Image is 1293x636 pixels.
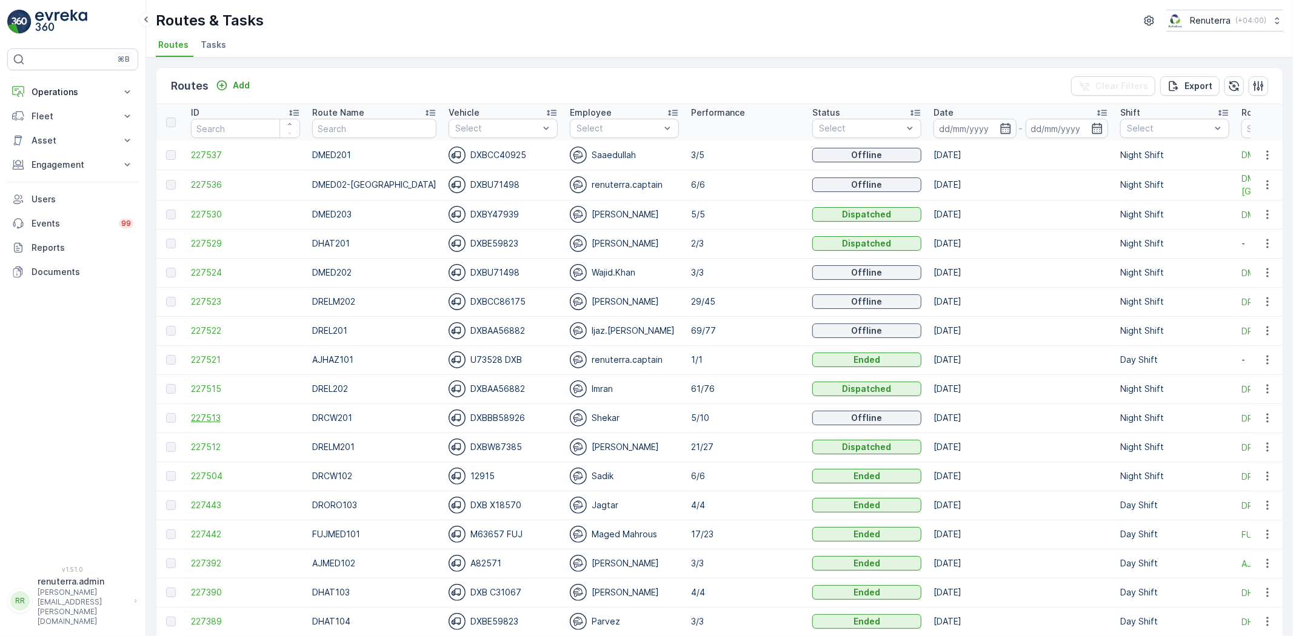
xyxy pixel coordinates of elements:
p: Documents [32,266,133,278]
div: Toggle Row Selected [166,355,176,365]
p: ( +04:00 ) [1235,16,1266,25]
p: Add [233,79,250,91]
p: Day Shift [1120,586,1229,598]
p: 61/76 [691,383,800,395]
p: AJMED102 [312,557,436,569]
input: Search [191,119,300,138]
p: 3/5 [691,149,800,161]
p: Night Shift [1120,208,1229,220]
img: svg%3e [570,526,587,543]
div: Toggle Row Selected [166,326,176,336]
p: 99 [121,219,131,228]
img: svg%3e [449,613,466,630]
button: Dispatched [812,236,921,251]
div: Sadik [570,468,679,485]
td: [DATE] [927,607,1114,636]
a: 227392 [191,557,300,569]
button: Asset [7,128,138,153]
p: Routes & Tasks [156,11,264,30]
img: svg%3e [570,584,587,601]
div: Maged Mahrous [570,526,679,543]
p: Offline [852,296,883,308]
div: Shekar [570,409,679,426]
img: svg%3e [570,380,587,397]
img: svg%3e [449,439,466,455]
p: Day Shift [1120,499,1229,511]
input: dd/mm/yyyy [1026,119,1109,138]
a: 227442 [191,528,300,540]
p: Offline [852,149,883,161]
p: 4/4 [691,586,800,598]
button: Ended [812,353,921,367]
div: Imran [570,380,679,397]
p: DHAT104 [312,615,436,628]
a: 227504 [191,470,300,482]
div: [PERSON_NAME] [570,206,679,223]
div: M63657 FUJ [449,526,558,543]
img: svg%3e [449,380,466,397]
p: Ended [854,615,880,628]
button: Ended [812,527,921,542]
p: 5/10 [691,412,800,424]
span: Routes [158,39,189,51]
td: [DATE] [927,549,1114,578]
input: dd/mm/yyyy [934,119,1017,138]
a: Events99 [7,211,138,236]
button: RRrenuterra.admin[PERSON_NAME][EMAIL_ADDRESS][PERSON_NAME][DOMAIN_NAME] [7,575,138,626]
span: 227512 [191,441,300,453]
a: 227530 [191,208,300,220]
span: 227523 [191,296,300,308]
div: Saaedullah [570,147,679,164]
button: Renuterra(+04:00) [1166,10,1283,31]
p: Ended [854,354,880,366]
div: [PERSON_NAME] [570,235,679,252]
div: [PERSON_NAME] [570,555,679,572]
p: DMED202 [312,267,436,279]
button: Dispatched [812,440,921,454]
a: 227390 [191,586,300,598]
p: Night Shift [1120,412,1229,424]
div: DXBE59823 [449,613,558,630]
img: logo [7,10,32,34]
div: Toggle Row Selected [166,558,176,568]
button: Ended [812,614,921,629]
p: DMED201 [312,149,436,161]
p: Asset [32,134,114,147]
span: 227537 [191,149,300,161]
p: Select [819,122,903,134]
button: Ended [812,498,921,512]
div: renuterra.captain [570,351,679,368]
img: Screenshot_2024-07-26_at_13.33.01.png [1166,14,1185,27]
p: Renuterra [1190,15,1231,27]
a: 227529 [191,237,300,250]
td: [DATE] [927,316,1114,345]
p: Status [812,107,840,119]
img: svg%3e [449,584,466,601]
a: Documents [7,260,138,284]
div: Toggle Row Selected [166,297,176,306]
td: [DATE] [927,462,1114,491]
div: renuterra.captain [570,176,679,193]
p: Dispatched [843,383,892,395]
p: Select [576,122,660,134]
p: 3/3 [691,267,800,279]
div: RR [10,591,30,611]
img: svg%3e [570,206,587,223]
p: Dispatched [843,237,892,250]
p: DHAT103 [312,586,436,598]
p: DRORO103 [312,499,436,511]
p: Engagement [32,159,114,171]
p: Night Shift [1120,441,1229,453]
p: [PERSON_NAME][EMAIL_ADDRESS][PERSON_NAME][DOMAIN_NAME] [38,588,129,626]
span: 227443 [191,499,300,511]
div: DXBCC86175 [449,293,558,310]
span: 227521 [191,354,300,366]
div: Toggle Row Selected [166,384,176,394]
button: Engagement [7,153,138,177]
span: Tasks [201,39,226,51]
img: svg%3e [449,468,466,485]
p: Events [32,217,112,230]
a: 227536 [191,179,300,191]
